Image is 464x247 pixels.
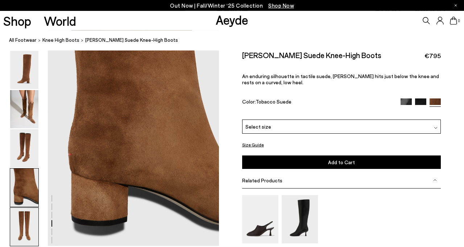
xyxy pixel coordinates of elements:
[457,19,461,23] span: 0
[42,36,79,44] a: knee high boots
[42,37,79,43] span: knee high boots
[242,195,278,243] img: Malin Slingback Mules
[268,2,294,9] span: Navigate to /collections/new-in
[282,195,318,243] img: Catherine High Sock Boots
[3,15,31,27] a: Shop
[85,36,178,44] span: [PERSON_NAME] Suede Knee-High Boots
[433,178,437,182] img: svg%3E
[44,15,76,27] a: World
[242,177,282,183] span: Related Products
[245,123,271,130] span: Select size
[9,31,464,50] nav: breadcrumb
[242,50,381,60] h2: [PERSON_NAME] Suede Knee-High Boots
[242,155,441,169] button: Add to Cart
[256,98,291,105] span: Tobacco Suede
[242,73,439,85] span: An enduring silhouette in tactile suede, [PERSON_NAME] hits just below the knee and rests on a cu...
[170,1,294,10] p: Out Now | Fall/Winter ‘25 Collection
[10,169,38,207] img: Willa Suede Knee-High Boots - Image 4
[450,17,457,25] a: 0
[9,36,37,44] a: All Footwear
[10,129,38,167] img: Willa Suede Knee-High Boots - Image 3
[10,208,38,246] img: Willa Suede Knee-High Boots - Image 5
[10,51,38,89] img: Willa Suede Knee-High Boots - Image 1
[434,126,438,130] img: svg%3E
[242,98,394,107] div: Color:
[10,90,38,128] img: Willa Suede Knee-High Boots - Image 2
[216,12,248,27] a: Aeyde
[424,51,441,60] span: €795
[242,140,264,149] button: Size Guide
[328,159,355,165] span: Add to Cart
